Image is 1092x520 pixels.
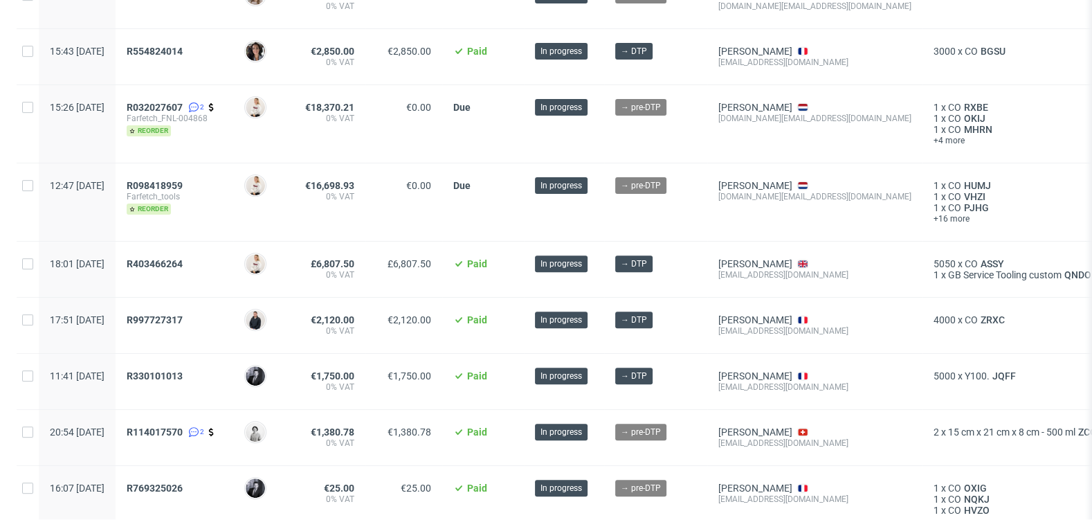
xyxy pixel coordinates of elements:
[127,483,183,494] span: R769325026
[961,494,992,505] a: NQKJ
[934,102,939,113] span: 1
[127,258,183,269] span: R403466264
[540,426,582,438] span: In progress
[934,505,939,516] span: 1
[540,45,582,57] span: In progress
[127,370,185,382] a: R330101013
[453,180,471,191] span: Due
[401,483,431,494] span: €25.00
[467,427,487,438] span: Paid
[388,314,431,325] span: €2,120.00
[934,202,939,213] span: 1
[621,45,647,57] span: → DTP
[965,258,978,269] span: CO
[246,42,265,61] img: Moreno Martinez Cristina
[948,494,961,505] span: CO
[127,427,185,438] a: R114017570
[718,269,911,280] div: [EMAIL_ADDRESS][DOMAIN_NAME]
[718,314,792,325] a: [PERSON_NAME]
[388,427,431,438] span: €1,380.78
[965,370,990,382] span: Y100.
[718,46,792,57] a: [PERSON_NAME]
[300,269,354,280] span: 0% VAT
[978,258,1007,269] a: ASSY
[127,46,183,57] span: R554824014
[453,102,471,113] span: Due
[185,427,204,438] a: 2
[934,113,939,124] span: 1
[961,124,995,135] span: MHRN
[718,325,911,337] div: [EMAIL_ADDRESS][DOMAIN_NAME]
[961,483,990,494] a: OXIG
[127,180,183,191] span: R098418959
[990,370,1019,382] a: JQFF
[406,102,431,113] span: €0.00
[978,46,1008,57] a: BGSU
[718,370,792,382] a: [PERSON_NAME]
[948,191,961,202] span: CO
[305,180,354,191] span: €16,698.93
[718,102,792,113] a: [PERSON_NAME]
[127,191,222,202] span: Farfetch_tools
[50,46,104,57] span: 15:43 [DATE]
[127,102,183,113] span: R032027607
[300,57,354,68] span: 0% VAT
[300,382,354,393] span: 0% VAT
[961,202,992,213] a: PJHG
[934,427,939,438] span: 2
[127,204,171,215] span: reorder
[934,370,956,382] span: 5000
[621,370,647,382] span: → DTP
[934,314,956,325] span: 4000
[621,482,661,494] span: → pre-DTP
[948,269,1062,280] span: GB Service Tooling custom
[50,314,104,325] span: 17:51 [DATE]
[127,314,185,325] a: R997727317
[948,202,961,213] span: CO
[961,505,992,516] span: HVZO
[948,483,961,494] span: CO
[718,180,792,191] a: [PERSON_NAME]
[50,370,104,382] span: 11:41 [DATE]
[934,269,939,280] span: 1
[311,370,354,382] span: €1,750.00
[300,191,354,202] span: 0% VAT
[246,422,265,442] img: Dudek Mariola
[621,426,661,438] span: → pre-DTP
[50,258,104,269] span: 18:01 [DATE]
[246,478,265,498] img: Philippe Dubuy
[961,180,994,191] a: HUMJ
[718,483,792,494] a: [PERSON_NAME]
[200,102,204,113] span: 2
[621,179,661,192] span: → pre-DTP
[540,101,582,114] span: In progress
[127,258,185,269] a: R403466264
[718,1,911,12] div: [DOMAIN_NAME][EMAIL_ADDRESS][DOMAIN_NAME]
[311,427,354,438] span: €1,380.78
[621,258,647,270] span: → DTP
[934,494,939,505] span: 1
[127,180,185,191] a: R098418959
[934,124,939,135] span: 1
[246,176,265,195] img: Mari Fok
[718,427,792,438] a: [PERSON_NAME]
[961,113,988,124] a: OKIJ
[127,113,222,124] span: Farfetch_FNL-004868
[948,180,961,191] span: CO
[127,102,185,113] a: R032027607
[127,46,185,57] a: R554824014
[961,191,988,202] a: VHZI
[934,258,956,269] span: 5050
[185,102,204,113] a: 2
[467,46,487,57] span: Paid
[934,46,956,57] span: 3000
[934,191,939,202] span: 1
[50,180,104,191] span: 12:47 [DATE]
[948,505,961,516] span: CO
[305,102,354,113] span: €18,370.21
[300,494,354,505] span: 0% VAT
